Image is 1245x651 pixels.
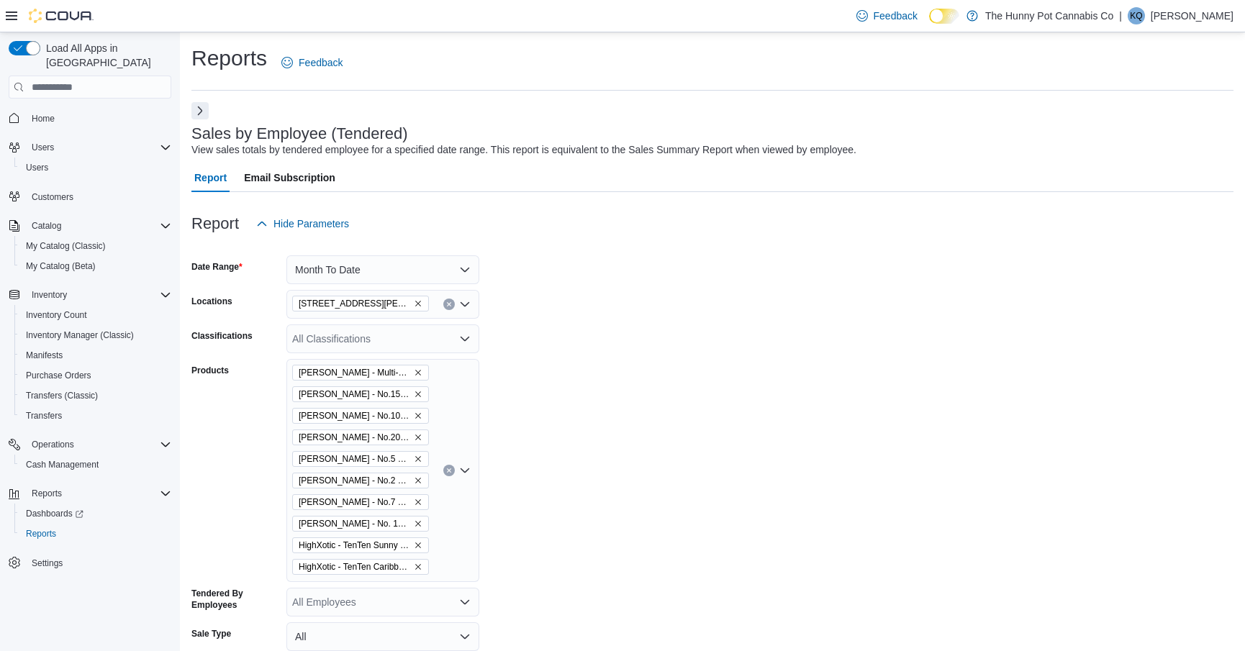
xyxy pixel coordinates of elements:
[443,465,455,476] button: Clear input
[273,217,349,231] span: Hide Parameters
[443,299,455,310] button: Clear input
[20,456,171,473] span: Cash Management
[26,188,79,206] a: Customers
[26,436,171,453] span: Operations
[20,347,171,364] span: Manifests
[191,142,856,158] div: View sales totals by tendered employee for a specified date range. This report is equivalent to t...
[14,524,177,544] button: Reports
[3,434,177,455] button: Operations
[191,215,239,232] h3: Report
[14,256,177,276] button: My Catalog (Beta)
[26,436,80,453] button: Operations
[414,476,422,485] button: Remove Glenn's - No.2 Lights Out Soft Chews - 6 x 2:5:5:10 from selection in this group
[26,139,171,156] span: Users
[32,289,67,301] span: Inventory
[191,330,253,342] label: Classifications
[14,406,177,426] button: Transfers
[26,554,171,572] span: Settings
[20,525,171,542] span: Reports
[20,387,104,404] a: Transfers (Classic)
[20,387,171,404] span: Transfers (Classic)
[191,102,209,119] button: Next
[26,459,99,470] span: Cash Management
[20,525,62,542] a: Reports
[276,48,348,77] a: Feedback
[459,333,471,345] button: Open list of options
[3,483,177,504] button: Reports
[20,367,171,384] span: Purchase Orders
[414,299,422,308] button: Remove 100 Jamieson Pkwy from selection in this group
[29,9,94,23] img: Cova
[40,41,171,70] span: Load All Apps in [GEOGRAPHIC_DATA]
[20,407,171,424] span: Transfers
[414,498,422,506] button: Remove Glenn's - No.7 Cotton Clouds Delta 9 Soft Chew - 1 x 10:0 from selection in this group
[3,285,177,305] button: Inventory
[851,1,923,30] a: Feedback
[292,516,429,532] span: Glenn's - No. 12 Soda Pop Delta 9 Soft Chews - 4 x 2.5:0
[26,217,67,235] button: Catalog
[26,350,63,361] span: Manifests
[26,188,171,206] span: Customers
[20,306,171,324] span: Inventory Count
[299,296,411,311] span: [STREET_ADDRESS][PERSON_NAME]
[14,365,177,386] button: Purchase Orders
[191,628,231,639] label: Sale Type
[14,455,177,475] button: Cash Management
[299,387,411,401] span: [PERSON_NAME] - No.15 Delta 9 Distillate Watermelon Gummy - 1 x 10:0
[26,485,68,502] button: Reports
[414,519,422,528] button: Remove Glenn's - No. 12 Soda Pop Delta 9 Soft Chews - 4 x 2.5:0 from selection in this group
[32,557,63,569] span: Settings
[3,216,177,236] button: Catalog
[32,191,73,203] span: Customers
[292,429,429,445] span: Glenn's - No.20 Peach Delta 9 Soft Chew - 1 x 10:0
[414,390,422,399] button: Remove Glenn's - No.15 Delta 9 Distillate Watermelon Gummy - 1 x 10:0 from selection in this group
[299,495,411,509] span: [PERSON_NAME] - No.7 Cotton Clouds Delta 9 Soft Chew - 1 x 10:0
[26,485,171,502] span: Reports
[1128,7,1145,24] div: Kobee Quinn
[26,555,68,572] a: Settings
[32,439,74,450] span: Operations
[14,158,177,178] button: Users
[9,101,171,611] nav: Complex example
[414,563,422,571] button: Remove HighXotic - TenTen Caribbean Chill Live Rosin Gummy - 1 x 10:0 from selection in this group
[459,299,471,310] button: Open list of options
[874,9,918,23] span: Feedback
[292,473,429,488] span: Glenn's - No.2 Lights Out Soft Chews - 6 x 2:5:5:10
[929,9,959,24] input: Dark Mode
[286,255,479,284] button: Month To Date
[26,162,48,173] span: Users
[459,465,471,476] button: Open list of options
[299,538,411,552] span: HighXotic - TenTen Sunny Drift Live Rosin Gummy - 1 x 10:0
[20,159,171,176] span: Users
[292,296,429,311] span: 100 Jamieson Pkwy
[26,309,87,321] span: Inventory Count
[299,452,411,466] span: [PERSON_NAME] - No.5 White Freeze Resin Triple Flavoured Soft Chews - 2 x 5:0
[20,237,112,255] a: My Catalog (Classic)
[286,622,479,651] button: All
[191,125,408,142] h3: Sales by Employee (Tendered)
[292,559,429,575] span: HighXotic - TenTen Caribbean Chill Live Rosin Gummy - 1 x 10:0
[414,433,422,442] button: Remove Glenn's - No.20 Peach Delta 9 Soft Chew - 1 x 10:0 from selection in this group
[20,456,104,473] a: Cash Management
[32,142,54,153] span: Users
[20,306,93,324] a: Inventory Count
[985,7,1113,24] p: The Hunny Pot Cannabis Co
[26,240,106,252] span: My Catalog (Classic)
[14,236,177,256] button: My Catalog (Classic)
[414,411,422,420] button: Remove Glenn's - No.10 Strawberry Watermelon Rosin Soft Chew - 1 x 10:0 from selection in this group
[292,451,429,467] span: Glenn’s - No.5 White Freeze Resin Triple Flavoured Soft Chews - 2 x 5:0
[14,325,177,345] button: Inventory Manager (Classic)
[1151,7,1233,24] p: [PERSON_NAME]
[299,516,411,531] span: [PERSON_NAME] - No. 12 Soda Pop Delta 9 Soft Chews - 4 x 2.5:0
[26,217,171,235] span: Catalog
[20,258,101,275] a: My Catalog (Beta)
[20,407,68,424] a: Transfers
[194,163,227,192] span: Report
[14,345,177,365] button: Manifests
[14,386,177,406] button: Transfers (Classic)
[26,370,91,381] span: Purchase Orders
[299,55,343,70] span: Feedback
[26,390,98,401] span: Transfers (Classic)
[20,258,171,275] span: My Catalog (Beta)
[299,430,411,445] span: [PERSON_NAME] - No.20 Peach Delta 9 Soft Chew - 1 x 10:0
